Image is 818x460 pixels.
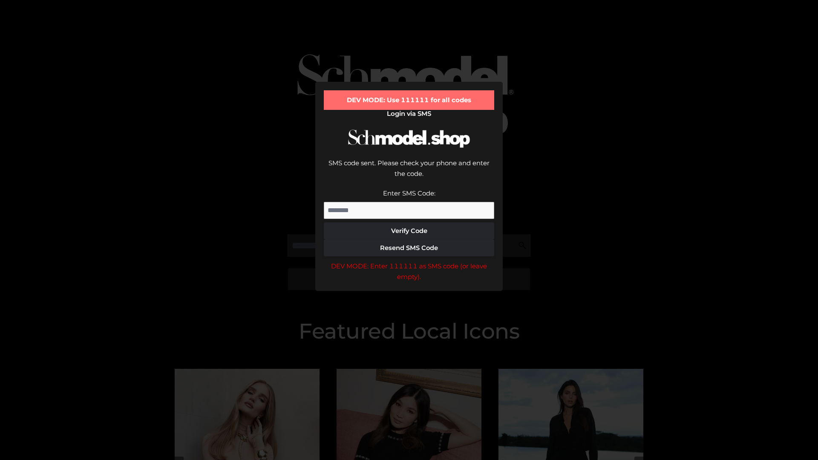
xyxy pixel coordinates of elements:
[324,239,494,256] button: Resend SMS Code
[383,189,435,197] label: Enter SMS Code:
[324,110,494,118] h2: Login via SMS
[324,158,494,188] div: SMS code sent. Please check your phone and enter the code.
[324,261,494,282] div: DEV MODE: Enter 111111 as SMS code (or leave empty).
[324,90,494,110] div: DEV MODE: Use 111111 for all codes
[345,122,473,155] img: Schmodel Logo
[324,222,494,239] button: Verify Code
